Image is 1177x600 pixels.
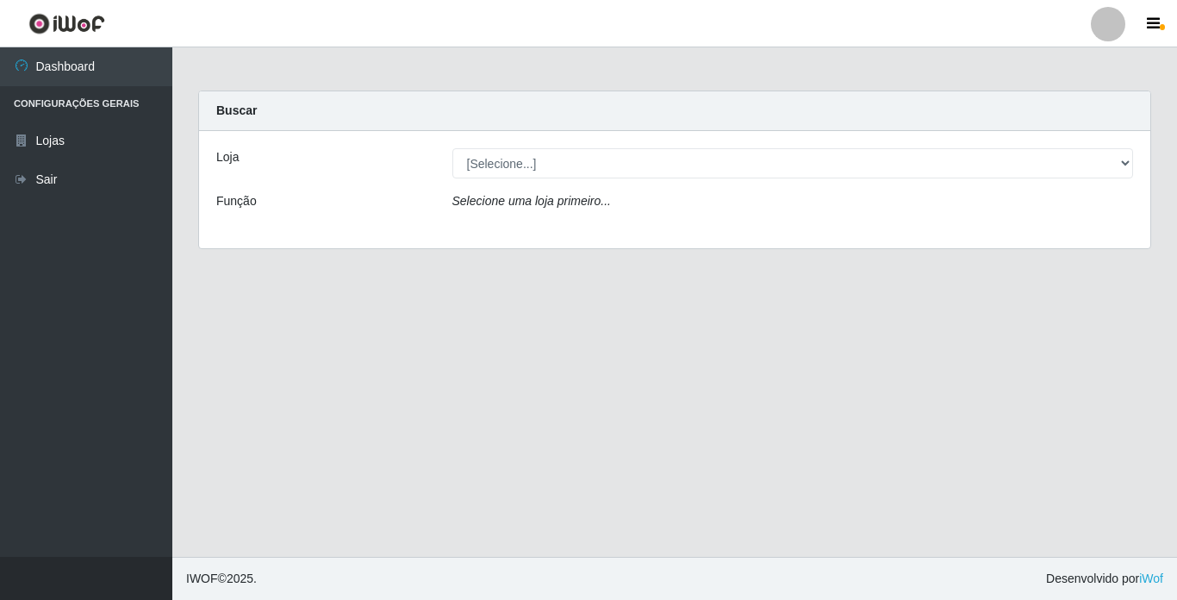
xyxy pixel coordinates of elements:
[186,572,218,585] span: IWOF
[186,570,257,588] span: © 2025 .
[216,148,239,166] label: Loja
[216,192,257,210] label: Função
[28,13,105,34] img: CoreUI Logo
[1046,570,1163,588] span: Desenvolvido por
[216,103,257,117] strong: Buscar
[452,194,611,208] i: Selecione uma loja primeiro...
[1139,572,1163,585] a: iWof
